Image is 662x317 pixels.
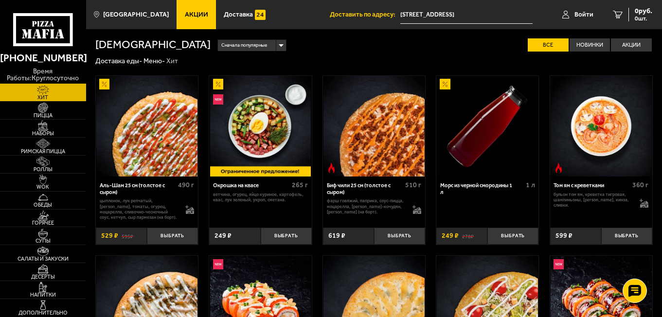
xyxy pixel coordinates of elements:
img: Том ям с креветками [551,76,652,177]
span: 0 руб. [635,8,652,15]
span: 1 л [526,181,535,189]
span: 490 г [178,181,194,189]
button: Выбрать [147,228,198,245]
img: 15daf4d41897b9f0e9f617042186c801.svg [255,10,265,20]
a: Меню- [143,57,165,65]
img: Окрошка на квасе [210,76,311,177]
div: Морс из черной смородины 1 л [440,182,523,195]
p: бульон том ям, креветка тигровая, шампиньоны, [PERSON_NAME], кинза, сливки. [554,192,632,208]
div: Аль-Шам 25 см (толстое с сыром) [100,182,176,195]
button: Выбрать [601,228,652,245]
span: [GEOGRAPHIC_DATA] [103,11,169,18]
s: 595 ₽ [122,232,133,239]
span: 360 г [632,181,648,189]
button: Выбрать [374,228,425,245]
a: Доставка еды- [95,57,142,65]
h1: [DEMOGRAPHIC_DATA] [95,39,211,51]
img: Аль-Шам 25 см (толстое с сыром) [96,76,197,177]
span: 529 ₽ [101,232,118,239]
div: Биф чили 25 см (толстое с сыром) [327,182,403,195]
span: Акции [185,11,208,18]
span: 249 ₽ [215,232,232,239]
a: АкционныйНовинкаОкрошка на квасе [209,76,311,177]
span: 265 г [292,181,308,189]
img: Острое блюдо [554,163,564,173]
img: Новинка [213,259,223,269]
input: Ваш адрес доставки [400,6,533,24]
img: Новинка [213,94,223,105]
label: Акции [611,38,652,52]
s: 278 ₽ [462,232,474,239]
span: 599 ₽ [555,232,573,239]
a: Острое блюдоБиф чили 25 см (толстое с сыром) [323,76,425,177]
span: Доставка [224,11,253,18]
span: 619 ₽ [328,232,345,239]
a: Острое блюдоТом ям с креветками [550,76,652,177]
button: Выбрать [261,228,312,245]
label: Новинки [570,38,610,52]
span: Сначала популярные [221,39,267,52]
a: АкционныйМорс из черной смородины 1 л [436,76,538,177]
span: 510 г [405,181,421,189]
img: Острое блюдо [326,163,337,173]
p: фарш говяжий, паприка, соус-пицца, моцарелла, [PERSON_NAME]-кочудян, [PERSON_NAME] (на борт). [327,198,406,214]
img: Биф чили 25 см (толстое с сыром) [323,76,425,177]
span: 0 шт. [635,16,652,21]
label: Все [528,38,569,52]
span: Войти [574,11,593,18]
img: Новинка [554,259,564,269]
img: Акционный [99,79,109,89]
div: Окрошка на квасе [213,182,289,189]
p: цыпленок, лук репчатый, [PERSON_NAME], томаты, огурец, моцарелла, сливочно-чесночный соус, кетчуп... [100,198,179,220]
p: ветчина, огурец, яйцо куриное, картофель, квас, лук зеленый, укроп, сметана. [213,192,308,203]
button: Выбрать [487,228,538,245]
a: АкционныйАль-Шам 25 см (толстое с сыром) [96,76,198,177]
img: Акционный [440,79,450,89]
img: Морс из черной смородины 1 л [437,76,538,177]
img: Акционный [213,79,223,89]
span: 249 ₽ [442,232,459,239]
div: Том ям с креветками [554,182,630,189]
div: Хит [166,57,178,66]
span: Доставить по адресу: [330,11,400,18]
